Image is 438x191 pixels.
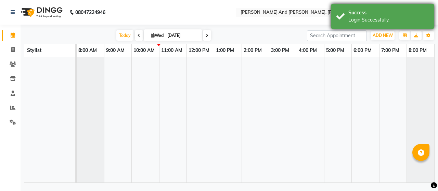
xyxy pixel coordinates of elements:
[27,47,41,53] span: Stylist
[159,45,184,55] a: 11:00 AM
[269,45,291,55] a: 3:00 PM
[379,45,401,55] a: 7:00 PM
[407,45,428,55] a: 8:00 PM
[324,45,346,55] a: 5:00 PM
[165,30,199,41] input: 2025-09-03
[348,16,429,24] div: Login Successfully.
[116,30,133,41] span: Today
[348,9,429,16] div: Success
[17,3,64,22] img: logo
[75,3,105,22] b: 08047224946
[77,45,99,55] a: 8:00 AM
[242,45,263,55] a: 2:00 PM
[371,31,395,40] button: ADD NEW
[297,45,319,55] a: 4:00 PM
[187,45,211,55] a: 12:00 PM
[352,45,373,55] a: 6:00 PM
[214,45,236,55] a: 1:00 PM
[307,30,367,41] input: Search Appointment
[104,45,126,55] a: 9:00 AM
[149,33,165,38] span: Wed
[373,33,393,38] span: ADD NEW
[132,45,156,55] a: 10:00 AM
